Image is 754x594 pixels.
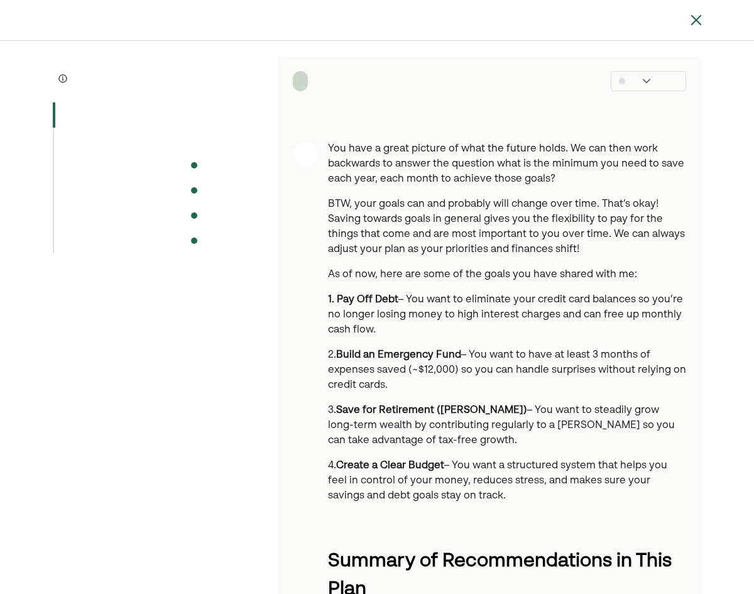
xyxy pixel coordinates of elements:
p: As of now, here are some of the goals you have shared with me: [328,267,686,282]
strong: Build an Emergency Fund [336,350,461,360]
strong: 1. Pay Off Debt [328,295,398,305]
span: – You want to have at least 3 months of expenses saved (~$12,000) so you can handle surprises wit... [328,350,686,390]
span: – You want to eliminate your credit card balances so you’re no longer losing money to high intere... [328,295,683,335]
span: 2. [328,350,336,360]
p: BTW, your goals can and probably will change over time. That’s okay! Saving towards goals in gene... [328,197,686,257]
p: You have a great picture of what the future holds. We can then work backwards to answer the quest... [328,141,686,187]
span: – You want a structured system that helps you feel in control of your money, reduces stress, and ... [328,461,667,501]
span: 4. [328,461,336,471]
span: 3. [328,405,336,415]
strong: Create a Clear Budget [336,461,444,471]
span: – You want to steadily grow long-term wealth by contributing regularly to a [PERSON_NAME] so you ... [328,405,675,446]
strong: Save for Retirement ([PERSON_NAME]) [336,405,527,415]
